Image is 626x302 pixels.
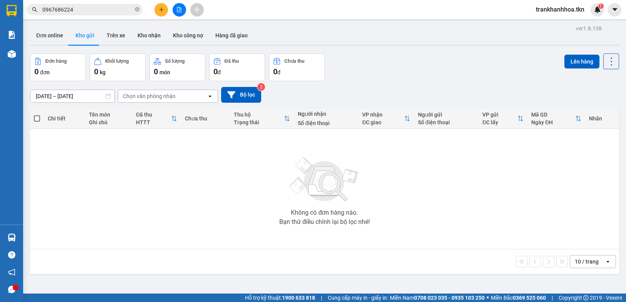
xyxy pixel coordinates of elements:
div: VP nhận [362,112,404,118]
sup: 2 [257,83,265,91]
span: notification [8,269,15,276]
button: caret-down [608,3,621,17]
div: Thu hộ [234,112,284,118]
span: món [159,69,170,75]
button: plus [154,3,168,17]
button: Trên xe [101,26,131,45]
th: Toggle SortBy [358,108,414,129]
div: Tên món [89,112,128,118]
div: Số điện thoại [418,119,475,125]
div: Ngày ĐH [531,119,575,125]
th: Toggle SortBy [527,108,585,129]
div: Đã thu [136,112,171,118]
strong: 1900 633 818 [282,295,315,301]
div: Khối lượng [105,58,129,64]
div: Người nhận [298,111,354,117]
div: ĐC giao [362,119,404,125]
input: Select a date range. [30,90,114,102]
button: Số lượng0món [149,53,205,81]
input: Tìm tên, số ĐT hoặc mã đơn [42,5,133,14]
strong: 0708 023 035 - 0935 103 250 [414,295,485,301]
button: Kho gửi [69,26,101,45]
button: Chưa thu0đ [269,53,325,81]
span: copyright [583,295,589,300]
div: ver 1.8.138 [576,24,602,33]
span: 0 [34,67,39,76]
div: Không có đơn hàng nào. [291,210,358,216]
button: Lên hàng [564,55,599,68]
div: Nhãn [589,115,615,122]
th: Toggle SortBy [132,108,181,129]
div: Chi tiết [48,115,81,122]
div: Bạn thử điều chỉnh lại bộ lọc nhé! [279,219,370,225]
span: 0 [154,67,158,76]
span: 0 [273,67,277,76]
div: Người gửi [418,112,475,118]
span: | [321,294,322,302]
img: warehouse-icon [8,50,16,58]
button: Đơn online [30,26,69,45]
div: Số điện thoại [298,120,354,126]
span: caret-down [611,6,618,13]
div: VP gửi [482,112,517,118]
span: plus [159,7,164,12]
span: kg [100,69,106,75]
th: Toggle SortBy [230,108,294,129]
div: Số lượng [165,58,185,64]
span: Miền Bắc [491,294,546,302]
span: message [8,286,15,293]
div: Đơn hàng [45,58,67,64]
button: Hàng đã giao [209,26,254,45]
div: Chọn văn phòng nhận [123,92,176,100]
button: Đơn hàng0đơn [30,53,86,81]
span: close-circle [135,6,139,13]
img: solution-icon [8,31,16,39]
button: aim [190,3,204,17]
div: HTTT [136,119,171,125]
img: icon-new-feature [594,6,601,13]
div: Ghi chú [89,119,128,125]
span: search [32,7,37,12]
img: svg+xml;base64,PHN2ZyBjbGFzcz0ibGlzdC1wbHVnX19zdmciIHhtbG5zPSJodHRwOi8vd3d3LnczLm9yZy8yMDAwL3N2Zy... [286,153,363,207]
svg: open [207,93,213,99]
span: 1 [599,3,602,9]
strong: 0369 525 060 [513,295,546,301]
span: 0 [94,67,98,76]
div: Trạng thái [234,119,284,125]
span: close-circle [135,7,139,12]
div: Chưa thu [284,58,304,64]
span: Cung cấp máy in - giấy in: [328,294,388,302]
button: file-add [173,3,186,17]
span: trankhanhhoa.tkn [530,5,591,14]
span: question-circle [8,251,15,259]
div: 10 / trang [575,258,599,265]
span: Miền Nam [390,294,485,302]
span: đ [218,69,221,75]
span: aim [194,7,200,12]
svg: open [605,259,611,265]
button: Đã thu0đ [209,53,265,81]
span: ⚪️ [487,296,489,299]
span: | [552,294,553,302]
div: ĐC lấy [482,119,517,125]
button: Kho nhận [131,26,167,45]
div: Mã GD [531,112,575,118]
img: warehouse-icon [8,234,16,242]
span: 0 [213,67,218,76]
img: logo-vxr [7,5,17,17]
span: đ [277,69,280,75]
div: Chưa thu [185,115,226,122]
span: đơn [40,69,50,75]
th: Toggle SortBy [478,108,527,129]
button: Bộ lọc [221,87,261,103]
span: file-add [176,7,182,12]
div: Đã thu [225,58,239,64]
sup: 1 [598,3,604,9]
span: Hỗ trợ kỹ thuật: [245,294,315,302]
button: Khối lượng0kg [90,53,146,81]
button: Kho công nợ [167,26,209,45]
